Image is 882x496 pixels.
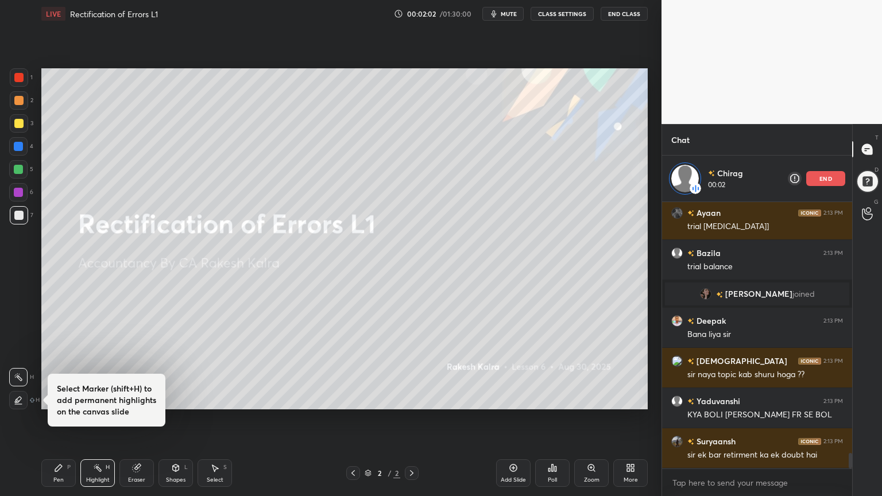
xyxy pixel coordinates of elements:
[671,355,683,366] img: 3
[10,206,33,224] div: 7
[823,437,843,444] div: 2:13 PM
[687,409,843,421] div: KYA BOLI [PERSON_NAME] FR SE BOL
[41,7,65,21] div: LIVE
[671,395,683,406] img: default.png
[671,207,683,218] img: 1408b29ded5d4aefbb7d0101e355b433.jpg
[690,183,701,194] img: rah-connected.409a49fa.svg
[601,7,648,21] button: End Class
[531,7,594,21] button: CLASS SETTINGS
[687,329,843,340] div: Bana liya sir
[86,477,110,483] div: Highlight
[53,477,64,483] div: Pen
[10,68,33,87] div: 1
[823,209,843,216] div: 2:13 PM
[875,165,879,174] p: D
[798,357,821,364] img: iconic-dark.1390631f.png
[374,470,385,476] div: 2
[687,210,694,216] img: no-rating-badge.077c3623.svg
[823,317,843,324] div: 2:13 PM
[30,398,34,402] img: shiftIcon.72a6c929.svg
[717,168,743,179] p: Chirag
[694,355,787,367] h6: [DEMOGRAPHIC_DATA]
[501,477,526,483] div: Add Slide
[823,357,843,364] div: 2:13 PM
[671,165,699,192] img: default.png
[700,288,711,300] img: c408483b90914ebaba9a745d8aeb8223.jpg
[687,261,843,273] div: trial balance
[662,202,852,468] div: grid
[548,477,557,483] div: Poll
[694,435,736,447] h6: Suryaansh
[819,176,832,181] p: end
[207,477,223,483] div: Select
[624,477,638,483] div: More
[694,315,726,327] h6: Deepak
[708,180,745,189] p: 00:02
[687,369,843,381] div: sir naya topic kab shuru hoga ??
[716,291,723,297] img: no-rating-badge.077c3623.svg
[128,477,145,483] div: Eraser
[584,477,599,483] div: Zoom
[687,439,694,445] img: no-rating-badge.077c3623.svg
[9,183,33,201] div: 6
[106,464,110,470] div: H
[671,435,683,447] img: 3
[482,7,524,21] button: mute
[67,464,71,470] div: P
[393,468,400,478] div: 2
[166,477,185,483] div: Shapes
[10,114,33,133] div: 3
[57,383,156,417] h4: Select Marker (shift+H) to add permanent highlights on the canvas slide
[823,397,843,404] div: 2:13 PM
[9,160,33,179] div: 5
[687,358,694,365] img: no-rating-badge.077c3623.svg
[687,449,843,461] div: sir ek bar retirment ka ek doubt hai
[875,133,879,142] p: T
[9,137,33,156] div: 4
[687,318,694,324] img: no-rating-badge.077c3623.svg
[501,10,517,18] span: mute
[30,374,34,380] p: H
[792,289,815,299] span: joined
[694,247,721,259] h6: Bazila
[687,221,843,232] div: trial [MEDICAL_DATA]]
[708,170,715,177] img: no-rating-badge.077c3623.svg
[671,247,683,258] img: default.png
[687,250,694,257] img: no-rating-badge.077c3623.svg
[662,125,699,155] p: Chat
[823,249,843,256] div: 2:13 PM
[223,464,227,470] div: S
[36,397,40,403] p: H
[687,398,694,405] img: no-rating-badge.077c3623.svg
[10,91,33,110] div: 2
[874,197,879,206] p: G
[70,9,158,20] h4: Rectification of Errors L1
[694,395,740,407] h6: Yaduvanshi
[184,464,188,470] div: L
[798,437,821,444] img: iconic-dark.1390631f.png
[694,207,721,219] h6: Ayaan
[388,470,391,476] div: /
[725,289,792,299] span: [PERSON_NAME]
[671,315,683,326] img: 7583716aad9443be9b0c998d6339928e.jpg
[798,209,821,216] img: iconic-dark.1390631f.png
